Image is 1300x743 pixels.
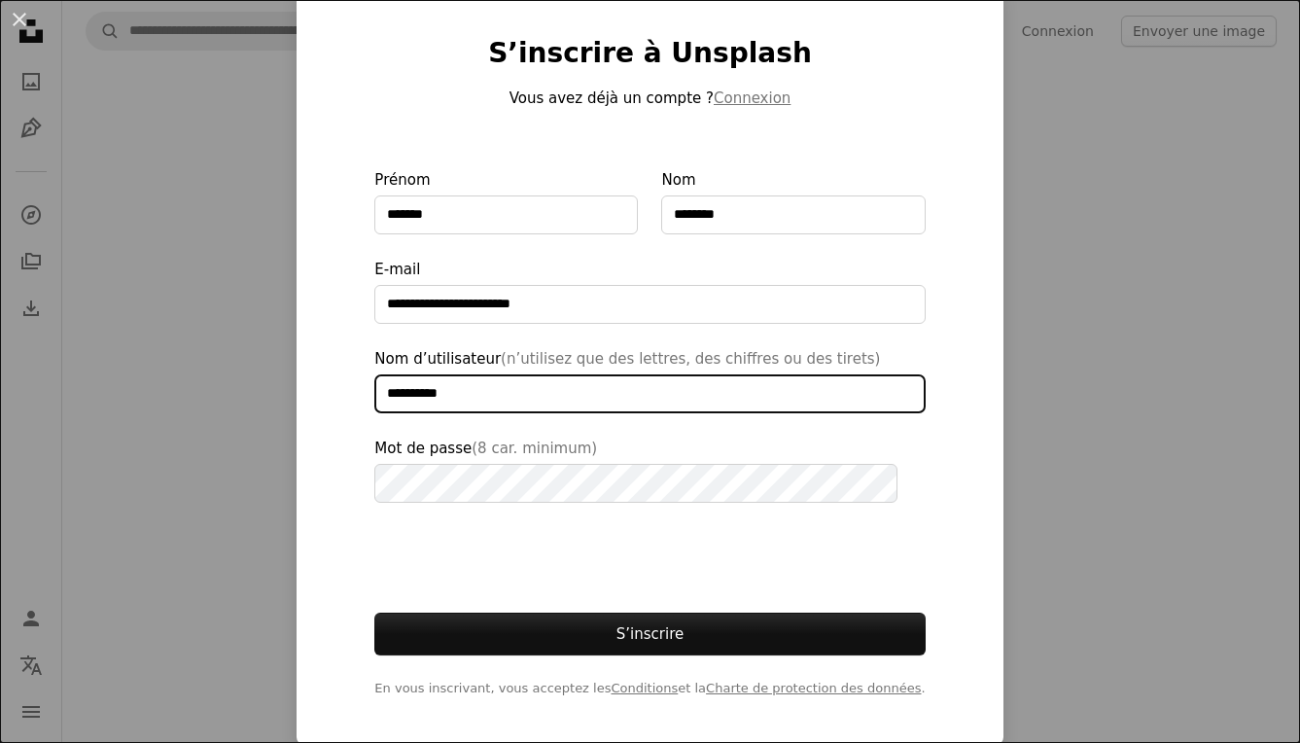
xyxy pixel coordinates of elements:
span: (8 car. minimum) [472,440,597,457]
span: (n’utilisez que des lettres, des chiffres ou des tirets) [501,350,880,368]
span: En vous inscrivant, vous acceptez les et la . [374,679,925,698]
label: Prénom [374,168,638,234]
a: Conditions [611,681,678,695]
label: Nom d’utilisateur [374,347,925,413]
input: Mot de passe(8 car. minimum) [374,464,896,503]
label: Mot de passe [374,437,925,503]
h1: S’inscrire à Unsplash [374,36,925,71]
a: Charte de protection des données [706,681,921,695]
p: Vous avez déjà un compte ? [374,87,925,110]
label: Nom [661,168,925,234]
button: S’inscrire [374,613,925,655]
input: Prénom [374,195,638,234]
label: E-mail [374,258,925,324]
button: Connexion [714,87,791,110]
input: Nom d’utilisateur(n’utilisez que des lettres, des chiffres ou des tirets) [374,374,925,413]
input: E-mail [374,285,925,324]
input: Nom [661,195,925,234]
